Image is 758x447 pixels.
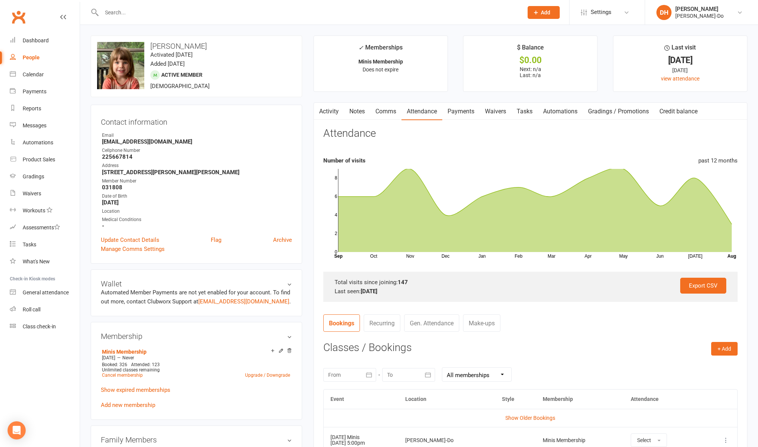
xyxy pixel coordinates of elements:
[698,156,738,165] div: past 12 months
[23,88,46,94] div: Payments
[358,44,363,51] i: ✓
[680,278,726,294] a: Export CSV
[102,216,292,223] div: Medical Conditions
[10,202,80,219] a: Workouts
[675,6,724,12] div: [PERSON_NAME]
[10,151,80,168] a: Product Sales
[10,100,80,117] a: Reports
[470,66,590,78] p: Next: n/a Last: n/a
[583,103,654,120] a: Gradings / Promotions
[102,184,292,191] strong: 031808
[23,71,44,77] div: Calendar
[99,7,518,18] input: Search...
[23,105,41,111] div: Reports
[637,437,651,443] span: Select
[314,103,344,120] a: Activity
[97,42,144,89] img: image1679779490.png
[122,355,134,360] span: Never
[370,103,401,120] a: Comms
[23,241,36,247] div: Tasks
[10,117,80,134] a: Messages
[245,373,290,378] a: Upgrade / Downgrade
[23,139,53,145] div: Automations
[442,103,480,120] a: Payments
[23,122,46,128] div: Messages
[211,235,221,244] a: Flag
[9,8,28,26] a: Clubworx
[102,169,292,176] strong: [STREET_ADDRESS][PERSON_NAME][PERSON_NAME]
[654,103,703,120] a: Credit balance
[23,258,50,264] div: What's New
[656,5,672,20] div: DH
[102,162,292,169] div: Address
[620,66,740,74] div: [DATE]
[23,207,45,213] div: Workouts
[631,433,667,447] button: Select
[361,288,377,295] strong: [DATE]
[23,323,56,329] div: Class check-in
[23,156,55,162] div: Product Sales
[528,6,560,19] button: Add
[102,355,115,360] span: [DATE]
[591,4,611,21] span: Settings
[23,224,60,230] div: Assessments
[273,235,292,244] a: Archive
[10,134,80,151] a: Automations
[323,314,360,332] a: Bookings
[23,37,49,43] div: Dashboard
[102,362,127,367] span: Booked: 326
[323,128,376,139] h3: Attendance
[101,289,291,305] no-payment-system: Automated Member Payments are not yet enabled for your account. To find out more, contact Clubwor...
[10,49,80,66] a: People
[150,51,193,58] time: Activated [DATE]
[101,332,292,340] h3: Membership
[23,173,44,179] div: Gradings
[661,76,699,82] a: view attendance
[10,318,80,335] a: Class kiosk mode
[150,60,185,67] time: Added [DATE]
[102,208,292,215] div: Location
[102,349,147,355] a: Minis Membership
[10,219,80,236] a: Assessments
[363,67,398,73] span: Does not expire
[664,43,696,56] div: Last visit
[101,235,159,244] a: Update Contact Details
[364,314,400,332] a: Recurring
[517,43,544,56] div: $ Balance
[323,157,366,164] strong: Number of visits
[10,83,80,100] a: Payments
[102,132,292,139] div: Email
[335,287,726,296] div: Last seen:
[10,301,80,318] a: Roll call
[495,390,536,409] th: Style
[711,342,738,356] button: + Add
[101,280,292,288] h3: Wallet
[102,138,292,145] strong: [EMAIL_ADDRESS][DOMAIN_NAME]
[101,436,292,444] h3: Family Members
[335,278,726,287] div: Total visits since joining:
[463,314,500,332] a: Make-ups
[101,115,292,126] h3: Contact information
[480,103,511,120] a: Waivers
[150,83,210,90] span: [DEMOGRAPHIC_DATA]
[198,298,289,305] a: [EMAIL_ADDRESS][DOMAIN_NAME]
[102,223,292,229] strong: -
[511,103,538,120] a: Tasks
[102,193,292,200] div: Date of Birth
[23,190,41,196] div: Waivers
[100,355,292,361] div: —
[538,103,583,120] a: Automations
[97,42,296,50] h3: [PERSON_NAME]
[10,236,80,253] a: Tasks
[10,185,80,202] a: Waivers
[398,279,408,286] strong: 147
[541,9,550,15] span: Add
[404,314,459,332] a: Gen. Attendance
[543,438,617,443] div: Minis Membership
[161,72,202,78] span: Active member
[405,438,488,443] div: [PERSON_NAME]-Do
[624,390,702,409] th: Attendance
[536,390,624,409] th: Membership
[101,402,155,408] a: Add new membership
[10,168,80,185] a: Gradings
